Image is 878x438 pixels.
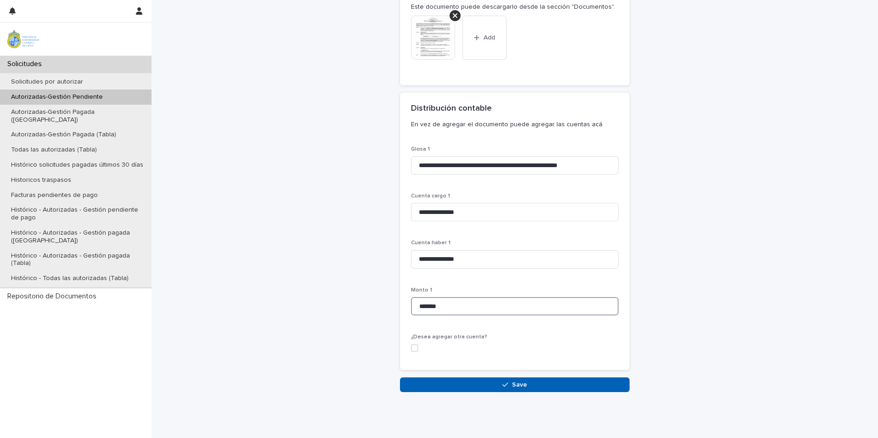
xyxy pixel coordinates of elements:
[4,161,151,169] p: Histórico solicitudes pagadas últimos 30 días
[4,146,104,154] p: Todas las autorizadas (Tabla)
[4,229,152,245] p: Histórico - Autorizadas - Gestión pagada ([GEOGRAPHIC_DATA])
[4,252,152,268] p: Histórico - Autorizadas - Gestión pagada (Tabla)
[411,287,432,293] span: Monto 1
[4,93,110,101] p: Autorizadas-Gestión Pendiente
[462,16,507,60] button: Add
[411,240,450,246] span: Cuenta haber 1
[411,146,430,152] span: Glosa 1
[400,377,630,392] button: Save
[484,34,495,41] span: Add
[7,30,39,48] img: iqsleoUpQLaG7yz5l0jK
[4,60,49,68] p: Solicitudes
[4,78,90,86] p: Solicitudes por autorizar
[411,193,450,199] span: Cuenta cargo 1
[512,382,527,388] span: Save
[411,104,492,114] h2: Distribución contable
[4,108,152,124] p: Autorizadas-Gestión Pagada ([GEOGRAPHIC_DATA])
[4,191,105,199] p: Facturas pendientes de pago
[4,131,124,139] p: Autorizadas-Gestión Pagada (Tabla)
[4,292,104,301] p: Repositorio de Documentos
[411,334,487,340] span: ¿Desea agregar otra cuenta?
[411,120,615,129] p: En vez de agregar el documento puede agregar las cuentas acá
[4,206,152,222] p: Histórico - Autorizadas - Gestión pendiente de pago
[4,275,136,282] p: Histórico - Todas las autorizadas (Tabla)
[411,2,619,12] p: Este documento puede descargarlo desde la sección "Documentos".
[4,176,79,184] p: Historicos traspasos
